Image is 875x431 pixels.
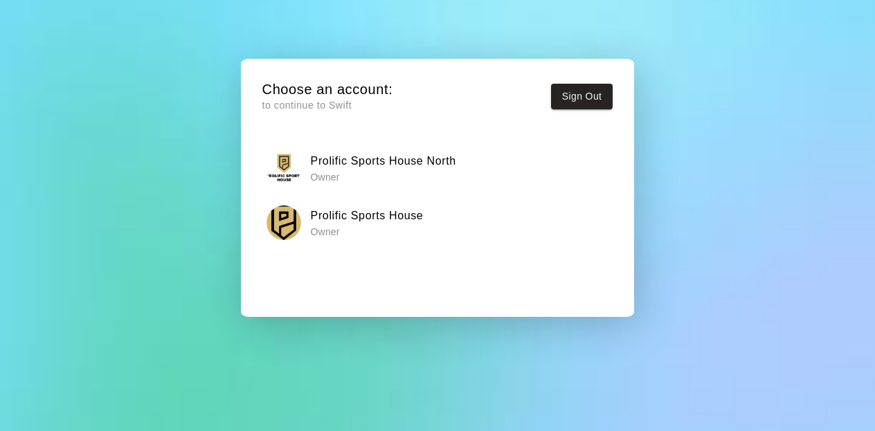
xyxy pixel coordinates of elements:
button: Prolific Sports House NorthProlific Sports House North Owner [262,146,613,190]
p: to continue to Swift [262,98,393,113]
h5: Choose an account: [262,80,393,99]
p: Owner [311,170,456,184]
button: Sign Out [551,84,613,109]
img: Prolific Sports House [267,205,301,240]
h6: Prolific Sports House [311,207,424,225]
h6: Prolific Sports House North [311,152,456,170]
p: Owner [311,225,424,239]
button: Prolific Sports HouseProlific Sports House Owner [262,201,613,245]
img: Prolific Sports House North [267,151,301,185]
